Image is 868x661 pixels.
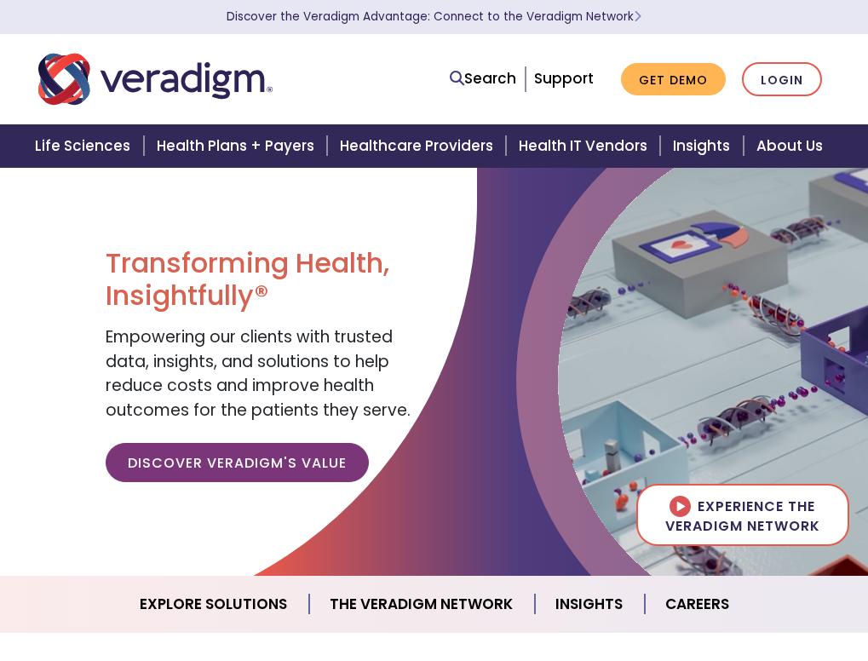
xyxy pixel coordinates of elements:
[742,62,822,97] a: Login
[663,124,745,168] a: Insights
[645,583,750,626] a: Careers
[534,68,594,89] a: Support
[38,51,273,107] img: Veradigm logo
[106,325,411,422] span: Empowering our clients with trusted data, insights, and solutions to help reduce costs and improv...
[535,583,645,626] a: Insights
[634,9,641,25] span: Learn More
[330,124,509,168] a: Healthcare Providers
[309,583,535,626] a: The Veradigm Network
[25,124,146,168] a: Life Sciences
[147,124,330,168] a: Health Plans + Payers
[746,124,843,168] a: About Us
[227,9,641,25] a: Discover the Veradigm Advantage: Connect to the Veradigm NetworkLearn More
[106,247,421,313] h1: Transforming Health, Insightfully®
[621,63,726,96] a: Get Demo
[450,67,516,90] a: Search
[119,583,309,626] a: Explore Solutions
[509,124,663,168] a: Health IT Vendors
[106,443,369,482] a: Discover Veradigm's Value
